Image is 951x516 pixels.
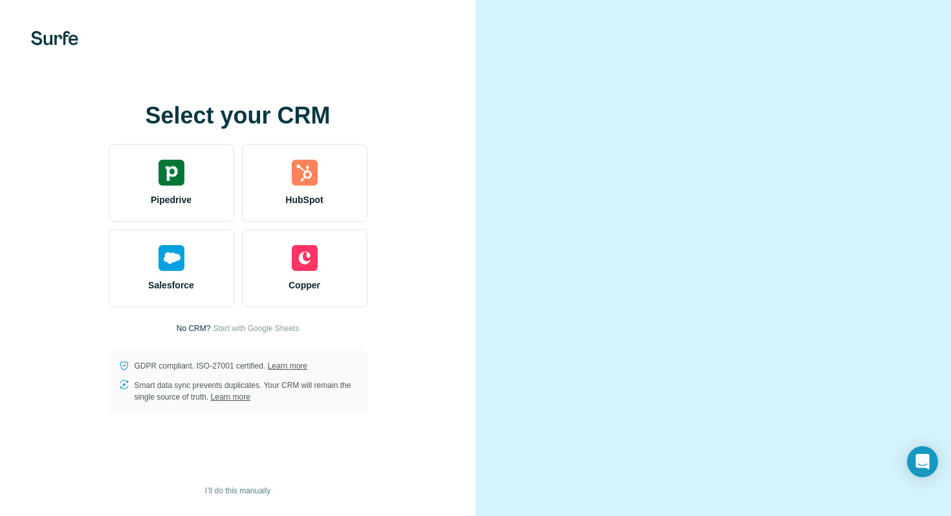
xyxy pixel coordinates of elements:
a: Learn more [268,361,307,371]
img: pipedrive's logo [158,160,184,186]
span: Pipedrive [151,193,191,206]
a: Learn more [211,392,250,402]
span: Salesforce [148,279,194,292]
p: GDPR compliant. ISO-27001 certified. [135,360,307,372]
div: Open Intercom Messenger [907,446,938,477]
img: Surfe's logo [31,31,78,45]
span: Copper [289,279,320,292]
span: HubSpot [285,193,323,206]
button: Start with Google Sheets [213,323,299,334]
img: copper's logo [292,245,318,271]
span: I’ll do this manually [205,485,270,497]
p: No CRM? [177,323,211,334]
h1: Select your CRM [109,103,367,129]
img: hubspot's logo [292,160,318,186]
img: salesforce's logo [158,245,184,271]
p: Smart data sync prevents duplicates. Your CRM will remain the single source of truth. [135,380,357,403]
button: I’ll do this manually [196,481,279,500]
